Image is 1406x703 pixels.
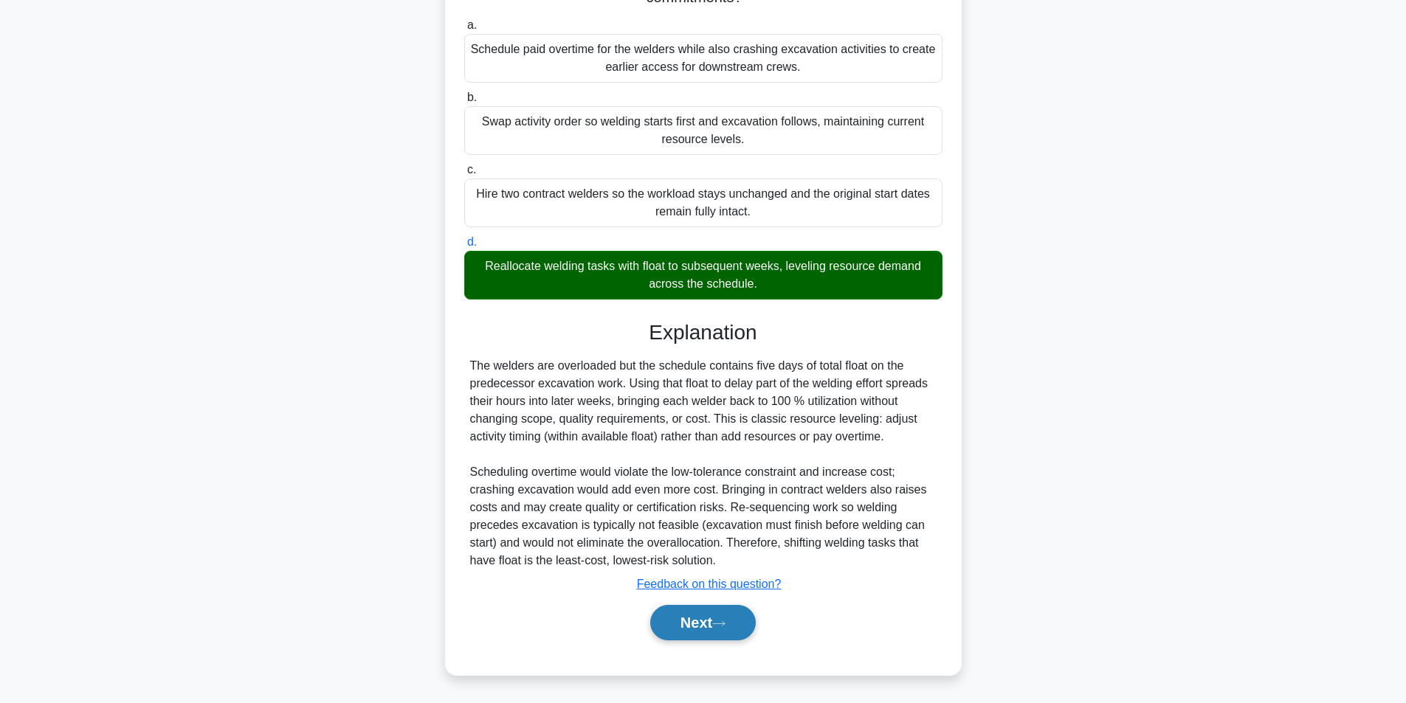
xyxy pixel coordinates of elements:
[464,106,942,155] div: Swap activity order so welding starts first and excavation follows, maintaining current resource ...
[650,605,756,640] button: Next
[464,251,942,299] div: Reallocate welding tasks with float to subsequent weeks, leveling resource demand across the sche...
[467,235,477,248] span: d.
[637,578,782,590] a: Feedback on this question?
[464,34,942,83] div: Schedule paid overtime for the welders while also crashing excavation activities to create earlie...
[464,179,942,227] div: Hire two contract welders so the workload stays unchanged and the original start dates remain ful...
[467,163,476,176] span: c.
[467,91,477,103] span: b.
[470,357,937,569] div: The welders are overloaded but the schedule contains five days of total float on the predecessor ...
[473,320,934,345] h3: Explanation
[467,18,477,31] span: a.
